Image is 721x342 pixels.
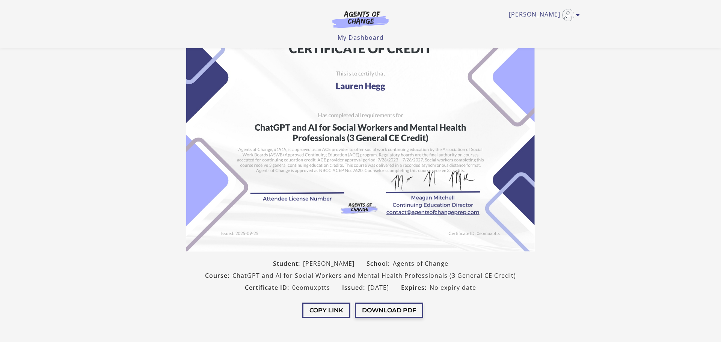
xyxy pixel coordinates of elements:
span: ChatGPT and AI for Social Workers and Mental Health Professionals (3 General CE Credit) [232,271,516,280]
a: My Dashboard [338,33,384,42]
span: 0eomuxptts [292,283,330,292]
span: Student: [273,259,303,268]
button: Download PDF [355,303,423,318]
span: Expires: [401,283,430,292]
span: Course: [205,271,232,280]
span: [DATE] [368,283,389,292]
img: Certificate [186,6,535,252]
span: Certificate ID: [245,283,292,292]
span: Issued: [342,283,368,292]
button: Copy Link [302,303,350,318]
span: School: [367,259,393,268]
a: Toggle menu [509,9,576,21]
span: Agents of Change [393,259,448,268]
span: No expiry date [430,283,476,292]
span: [PERSON_NAME] [303,259,354,268]
img: Agents of Change Logo [324,11,397,28]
